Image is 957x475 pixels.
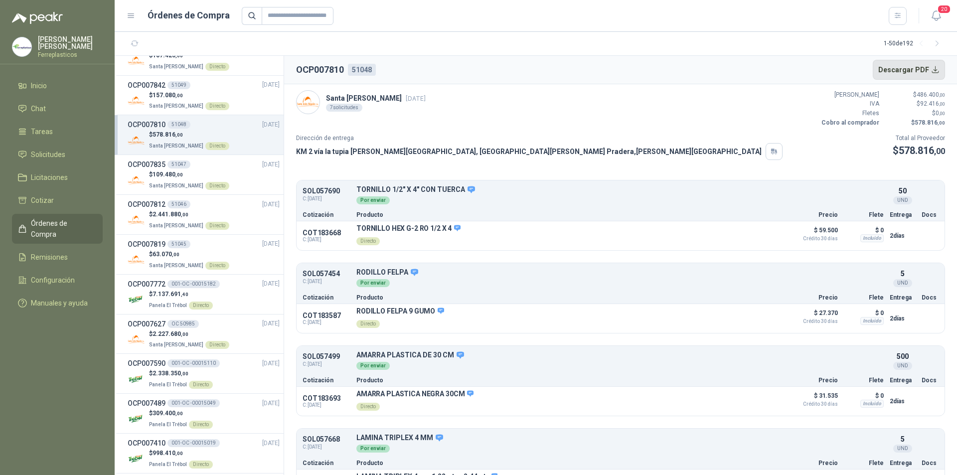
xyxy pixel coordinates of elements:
[12,271,103,290] a: Configuración
[303,353,350,360] p: SOL057499
[128,450,145,468] img: Company Logo
[153,330,188,337] span: 2.227.680
[12,12,63,24] img: Logo peakr
[819,109,879,118] p: Fletes
[844,460,884,466] p: Flete
[303,436,350,443] p: SOL057668
[175,53,183,58] span: ,00
[356,390,474,399] p: AMARRA PLASTICA NEGRA 30CM
[149,143,203,149] span: Santa [PERSON_NAME]
[167,160,190,168] div: 51047
[890,395,916,407] p: 2 días
[128,211,145,229] img: Company Logo
[128,398,280,429] a: OCP007489001-OC -00015049[DATE] Company Logo$309.400,00Panela El TrébolDirecto
[153,92,183,99] span: 157.080
[128,239,280,270] a: OCP00781951045[DATE] Company Logo$63.070,00Santa [PERSON_NAME]Directo
[356,279,390,287] div: Por enviar
[149,369,213,378] p: $
[38,36,103,50] p: [PERSON_NAME] [PERSON_NAME]
[788,390,838,407] p: $ 31.535
[128,358,165,369] h3: OCP007590
[128,199,280,230] a: OCP00781251046[DATE] Company Logo$2.441.880,00Santa [PERSON_NAME]Directo
[356,268,884,277] p: RODILLO FELPA
[167,399,220,407] div: 001-OC -00015049
[262,239,280,249] span: [DATE]
[181,292,188,297] span: ,40
[788,402,838,407] span: Crédito 30 días
[356,377,782,383] p: Producto
[348,64,376,76] div: 51048
[128,358,280,389] a: OCP007590001-OC -00015110[DATE] Company Logo$2.338.350,00Panela El TrébolDirecto
[31,195,54,206] span: Cotizar
[31,218,93,240] span: Órdenes de Compra
[844,224,884,236] p: $ 0
[128,370,145,388] img: Company Logo
[128,119,165,130] h3: OCP007810
[356,403,380,411] div: Directo
[149,263,203,268] span: Santa [PERSON_NAME]
[128,331,145,348] img: Company Logo
[128,239,165,250] h3: OCP007819
[303,319,350,325] span: C: [DATE]
[189,302,213,310] div: Directo
[873,60,946,80] button: Descargar PDF
[893,134,945,143] p: Total al Proveedor
[128,410,145,428] img: Company Logo
[12,99,103,118] a: Chat
[303,237,350,243] span: C: [DATE]
[149,183,203,188] span: Santa [PERSON_NAME]
[303,443,350,451] span: C: [DATE]
[128,159,165,170] h3: OCP007835
[12,122,103,141] a: Tareas
[153,410,183,417] span: 309.400
[128,318,165,329] h3: OCP007627
[890,212,916,218] p: Entrega
[31,103,46,114] span: Chat
[356,196,390,204] div: Por enviar
[128,159,280,190] a: OCP00783551047[DATE] Company Logo$109.480,00Santa [PERSON_NAME]Directo
[939,111,945,116] span: ,00
[128,40,280,71] a: OCP00783351051[DATE] Company Logo$187.425,00Santa [PERSON_NAME]Directo
[262,439,280,448] span: [DATE]
[12,191,103,210] a: Cotizar
[844,307,884,319] p: $ 0
[890,377,916,383] p: Entrega
[356,212,782,218] p: Producto
[356,460,782,466] p: Producto
[205,102,229,110] div: Directo
[153,52,183,59] span: 187.425
[149,329,229,339] p: $
[262,80,280,90] span: [DATE]
[890,230,916,242] p: 2 días
[262,120,280,130] span: [DATE]
[153,171,183,178] span: 109.480
[788,212,838,218] p: Precio
[167,121,190,129] div: 51048
[297,91,319,114] img: Company Logo
[890,295,916,301] p: Entrega
[128,398,165,409] h3: OCP007489
[12,214,103,244] a: Órdenes de Compra
[31,298,88,309] span: Manuales y ayuda
[819,99,879,109] p: IVA
[128,171,145,189] img: Company Logo
[927,7,945,25] button: 20
[897,351,909,362] p: 500
[920,100,945,107] span: 92.416
[12,145,103,164] a: Solicitudes
[884,36,945,52] div: 1 - 50 de 192
[885,109,945,118] p: $
[788,377,838,383] p: Precio
[149,462,187,467] span: Panela El Trébol
[149,449,213,458] p: $
[893,143,945,158] p: $
[205,182,229,190] div: Directo
[128,92,145,109] img: Company Logo
[303,460,350,466] p: Cotización
[149,170,229,179] p: $
[128,199,165,210] h3: OCP007812
[936,110,945,117] span: 0
[31,126,53,137] span: Tareas
[262,160,280,169] span: [DATE]
[901,268,905,279] p: 5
